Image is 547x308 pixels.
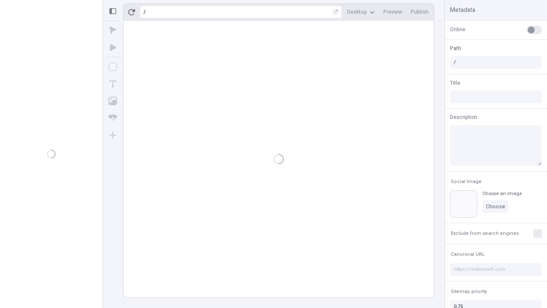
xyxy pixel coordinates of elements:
span: Sitemap priority [451,288,487,295]
span: Canonical URL [451,251,485,258]
input: https://makeswift.com [450,263,542,276]
span: Social Image [451,178,482,185]
span: Title [450,79,460,87]
button: Choose [482,200,509,213]
button: Box [105,59,121,74]
div: / [144,9,146,15]
div: Choose an image [482,190,522,197]
span: Online [450,26,465,33]
button: Exclude from search engines [449,228,521,239]
button: Button [105,110,121,126]
button: Text [105,76,121,92]
button: Sitemap priority [449,287,488,297]
button: Image [105,93,121,109]
span: Choose [486,203,505,210]
button: Social Image [449,177,483,187]
span: Description [450,113,477,121]
button: Desktop [344,6,378,18]
button: Preview [380,6,406,18]
span: Path [450,44,461,52]
button: Publish [407,6,432,18]
span: Exclude from search engines [451,230,519,237]
button: Canonical URL [449,249,486,260]
span: Preview [383,9,402,15]
span: Publish [411,9,429,15]
span: Desktop [347,9,367,15]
